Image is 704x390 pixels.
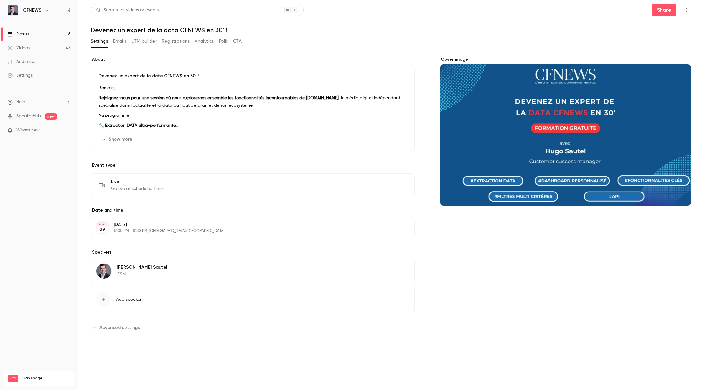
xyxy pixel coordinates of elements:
div: Hugo Sautel[PERSON_NAME] SautelCSM [91,258,415,284]
p: [DATE] [114,222,381,228]
div: Videos [8,45,30,51]
button: Analytics [195,36,214,46]
img: CFNEWS [8,5,18,15]
label: Date and time [91,207,415,213]
div: Settings [8,72,33,79]
section: Cover image [440,56,691,206]
p: [PERSON_NAME] Sautel [117,264,167,270]
section: Advanced settings [91,322,415,332]
label: About [91,56,415,63]
img: Hugo Sautel [96,264,111,279]
a: SpeakerHub [16,113,41,120]
button: CTA [233,36,242,46]
div: Audience [8,59,35,65]
button: Registrations [162,36,190,46]
span: What's new [16,127,40,134]
span: Pro [8,375,18,382]
div: Events [8,31,29,37]
button: Show more [99,134,136,144]
li: help-dropdown-opener [8,99,71,105]
div: OCT [97,222,108,226]
p: Devenez un expert de la data CFNEWS en 30' ! [99,73,407,79]
div: Search for videos or events [96,7,159,13]
button: Share [652,4,676,16]
h1: Devenez un expert de la data CFNEWS en 30' ! [91,26,691,34]
p: Event type [91,162,415,168]
label: Cover image [440,56,691,63]
span: Help [16,99,25,105]
button: Advanced settings [91,322,144,332]
span: Go live at scheduled time [111,186,163,192]
button: Polls [219,36,228,46]
span: Advanced settings [99,324,140,331]
button: Emails [113,36,126,46]
button: UTM builder [131,36,157,46]
iframe: Noticeable Trigger [63,128,71,133]
p: 12:00 PM - 12:30 PM, [GEOGRAPHIC_DATA]/[GEOGRAPHIC_DATA] [114,228,381,233]
strong: 🔧 Extraction DATA ultra-performante [99,123,179,128]
span: Add speaker [116,296,142,303]
span: Plan usage [22,376,70,381]
h6: CFNEWS [23,7,42,13]
button: Settings [91,36,108,46]
span: new [45,113,57,120]
p: Au programme : [99,112,407,119]
p: Bonjour, [99,84,407,92]
label: Speakers [91,249,415,255]
span: Live [111,179,163,185]
p: , le média digital indépendant spécialisé dans l'actualité et la data du haut de bilan et de son ... [99,94,407,109]
button: Add speaker [91,287,415,312]
p: 29 [100,227,105,233]
p: CSM [117,271,167,277]
strong: Rejoignez-nous pour une session où nous explorerons ensemble les fonctionnalités incontournables ... [99,96,339,100]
